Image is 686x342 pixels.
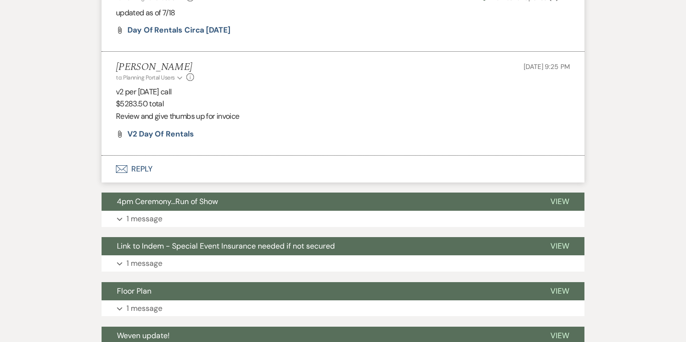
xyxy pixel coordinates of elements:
p: 1 message [126,213,162,225]
span: Floor Plan [117,286,151,296]
h5: [PERSON_NAME] [116,61,194,73]
button: to: Planning Portal Users [116,73,184,82]
span: Weven update! [117,331,170,341]
p: 1 message [126,302,162,315]
button: Link to Indem - Special Event Insurance needed if not secured [102,237,535,255]
span: View [550,241,569,251]
button: Reply [102,156,584,182]
button: 1 message [102,255,584,272]
a: Day of Rentals circa [DATE] [127,26,230,34]
span: View [550,196,569,206]
span: 4pm Ceremony...Run of Show [117,196,218,206]
button: Floor Plan [102,282,535,300]
span: Link to Indem - Special Event Insurance needed if not secured [117,241,335,251]
button: View [535,237,584,255]
span: to: Planning Portal Users [116,74,175,81]
p: v2 per [DATE] call [116,86,570,98]
a: V2 Day Of Rentals [127,130,194,138]
button: 1 message [102,211,584,227]
span: View [550,286,569,296]
button: View [535,193,584,211]
button: 4pm Ceremony...Run of Show [102,193,535,211]
span: [DATE] 9:25 PM [524,62,570,71]
p: Review and give thumbs up for invoice [116,110,570,123]
p: $5283.50 total [116,98,570,110]
span: Day of Rentals circa [DATE] [127,25,230,35]
span: View [550,331,569,341]
p: 1 message [126,257,162,270]
button: View [535,282,584,300]
button: 1 message [102,300,584,317]
p: updated as of 7/18 [116,7,570,19]
span: V2 Day Of Rentals [127,129,194,139]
